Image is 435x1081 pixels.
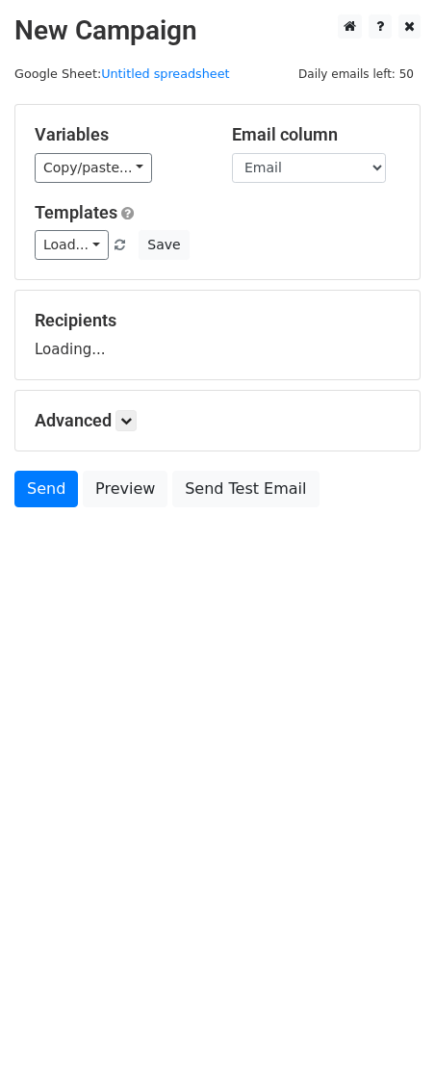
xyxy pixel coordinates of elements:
button: Save [139,230,189,260]
h5: Advanced [35,410,400,431]
a: Preview [83,471,167,507]
a: Untitled spreadsheet [101,66,229,81]
div: Loading... [35,310,400,360]
a: Daily emails left: 50 [292,66,421,81]
h5: Recipients [35,310,400,331]
a: Copy/paste... [35,153,152,183]
h5: Variables [35,124,203,145]
small: Google Sheet: [14,66,230,81]
a: Send Test Email [172,471,319,507]
a: Send [14,471,78,507]
a: Load... [35,230,109,260]
span: Daily emails left: 50 [292,64,421,85]
a: Templates [35,202,117,222]
h2: New Campaign [14,14,421,47]
h5: Email column [232,124,400,145]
